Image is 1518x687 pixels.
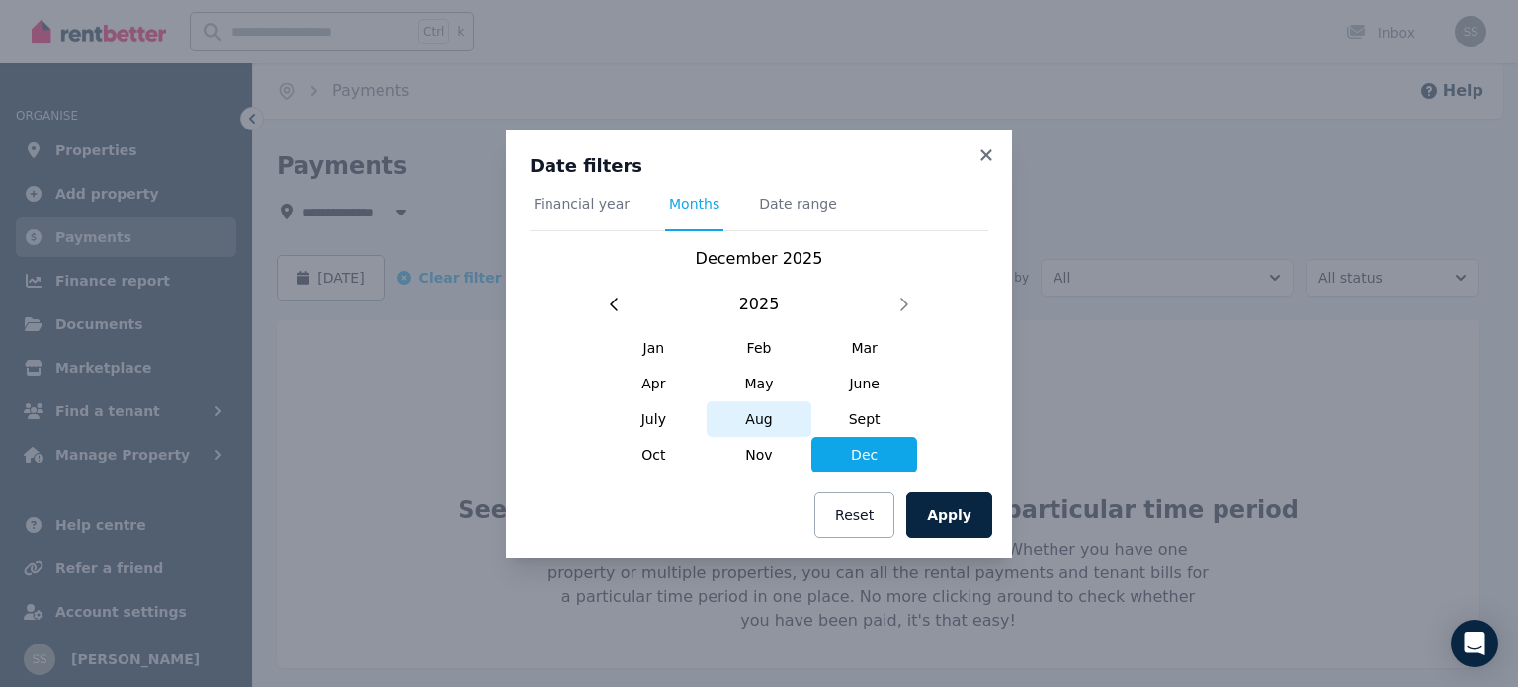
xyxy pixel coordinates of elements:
[601,330,707,366] span: Jan
[601,401,707,437] span: July
[759,194,837,214] span: Date range
[811,366,917,401] span: June
[811,437,917,472] span: Dec
[601,366,707,401] span: Apr
[814,492,894,538] button: Reset
[669,194,719,214] span: Months
[534,194,630,214] span: Financial year
[811,330,917,366] span: Mar
[811,401,917,437] span: Sept
[696,249,823,268] span: December 2025
[707,330,812,366] span: Feb
[906,492,992,538] button: Apply
[707,401,812,437] span: Aug
[707,366,812,401] span: May
[530,194,988,231] nav: Tabs
[707,437,812,472] span: Nov
[601,437,707,472] span: Oct
[1451,620,1498,667] div: Open Intercom Messenger
[530,154,988,178] h3: Date filters
[739,293,780,316] span: 2025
